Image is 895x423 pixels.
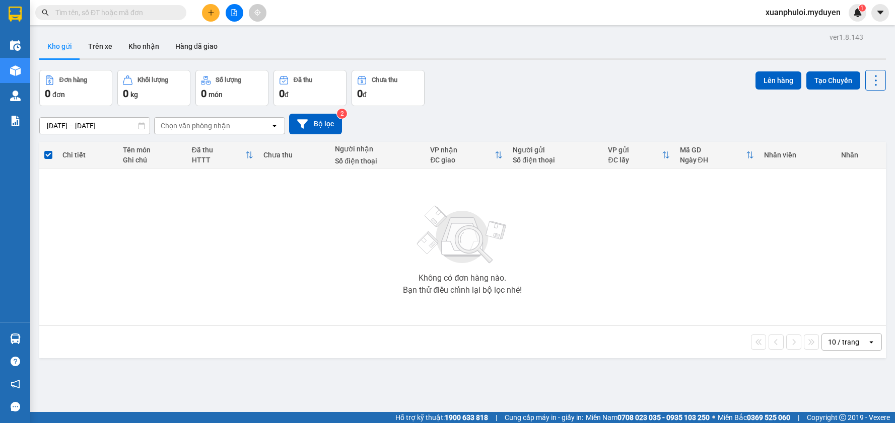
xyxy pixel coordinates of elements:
[10,116,21,126] img: solution-icon
[755,71,801,90] button: Lên hàng
[187,142,258,168] th: Toggle SortBy
[42,9,49,16] span: search
[39,70,112,106] button: Đơn hàng0đơn
[209,91,223,99] span: món
[216,76,241,83] div: Số lượng
[680,146,746,154] div: Mã GD
[52,91,65,99] span: đơn
[11,402,20,411] span: message
[337,109,347,119] sup: 2
[758,6,849,19] span: xuanphuloi.myduyen
[55,7,174,18] input: Tìm tên, số ĐT hoặc mã đơn
[254,9,261,16] span: aim
[841,151,880,159] div: Nhãn
[859,5,866,12] sup: 1
[513,146,598,154] div: Người gửi
[867,338,875,346] svg: open
[352,70,425,106] button: Chưa thu0đ
[273,70,347,106] button: Đã thu0đ
[117,70,190,106] button: Khối lượng0kg
[10,333,21,344] img: warehouse-icon
[603,142,674,168] th: Toggle SortBy
[161,121,230,131] div: Chọn văn phòng nhận
[357,88,363,100] span: 0
[192,156,245,164] div: HTTT
[10,65,21,76] img: warehouse-icon
[10,91,21,101] img: warehouse-icon
[59,76,87,83] div: Đơn hàng
[718,412,790,423] span: Miền Bắc
[137,76,168,83] div: Khối lượng
[445,413,488,421] strong: 1900 633 818
[586,412,710,423] span: Miền Nam
[412,200,513,270] img: svg+xml;base64,PHN2ZyBjbGFzcz0ibGlzdC1wbHVnX19zdmciIHhtbG5zPSJodHRwOi8vd3d3LnczLm9yZy8yMDAwL3N2Zy...
[167,34,226,58] button: Hàng đã giao
[130,91,138,99] span: kg
[62,151,113,159] div: Chi tiết
[285,91,289,99] span: đ
[430,156,495,164] div: ĐC giao
[80,34,120,58] button: Trên xe
[798,412,799,423] span: |
[680,156,746,164] div: Ngày ĐH
[11,357,20,366] span: question-circle
[289,114,342,134] button: Bộ lọc
[201,88,206,100] span: 0
[853,8,862,17] img: icon-new-feature
[363,91,367,99] span: đ
[11,379,20,389] span: notification
[839,414,846,421] span: copyright
[335,145,420,153] div: Người nhận
[249,4,266,22] button: aim
[208,9,215,16] span: plus
[608,146,661,154] div: VP gửi
[871,4,889,22] button: caret-down
[9,7,22,22] img: logo-vxr
[403,286,522,294] div: Bạn thử điều chỉnh lại bộ lọc nhé!
[828,337,859,347] div: 10 / trang
[608,156,661,164] div: ĐC lấy
[430,146,495,154] div: VP nhận
[39,34,80,58] button: Kho gửi
[496,412,497,423] span: |
[123,88,128,100] span: 0
[226,4,243,22] button: file-add
[263,151,325,159] div: Chưa thu
[860,5,864,12] span: 1
[617,413,710,421] strong: 0708 023 035 - 0935 103 250
[830,32,863,43] div: ver 1.8.143
[747,413,790,421] strong: 0369 525 060
[505,412,583,423] span: Cung cấp máy in - giấy in:
[202,4,220,22] button: plus
[419,274,506,282] div: Không có đơn hàng nào.
[195,70,268,106] button: Số lượng0món
[279,88,285,100] span: 0
[712,415,715,419] span: ⚪️
[123,156,182,164] div: Ghi chú
[335,157,420,165] div: Số điện thoại
[294,76,312,83] div: Đã thu
[10,40,21,51] img: warehouse-icon
[675,142,760,168] th: Toggle SortBy
[372,76,397,83] div: Chưa thu
[270,122,279,130] svg: open
[40,118,150,134] input: Select a date range.
[123,146,182,154] div: Tên món
[513,156,598,164] div: Số điện thoại
[425,142,508,168] th: Toggle SortBy
[45,88,50,100] span: 0
[120,34,167,58] button: Kho nhận
[764,151,831,159] div: Nhân viên
[231,9,238,16] span: file-add
[876,8,885,17] span: caret-down
[395,412,488,423] span: Hỗ trợ kỹ thuật:
[192,146,245,154] div: Đã thu
[806,71,860,90] button: Tạo Chuyến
